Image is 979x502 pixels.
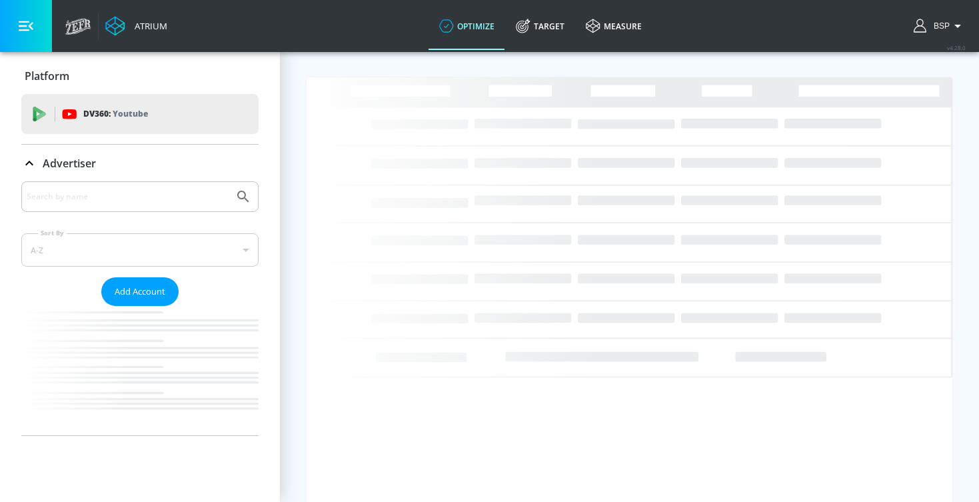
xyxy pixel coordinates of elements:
[101,277,179,306] button: Add Account
[429,2,505,50] a: optimize
[25,69,69,83] p: Platform
[505,2,575,50] a: Target
[83,107,148,121] p: DV360:
[21,145,259,182] div: Advertiser
[947,44,966,51] span: v 4.28.0
[914,18,966,34] button: BSP
[21,233,259,267] div: A-Z
[27,188,229,205] input: Search by name
[43,156,96,171] p: Advertiser
[21,57,259,95] div: Platform
[928,21,950,31] span: login as: bsp_linking@zefr.com
[113,107,148,121] p: Youtube
[21,306,259,435] nav: list of Advertiser
[21,94,259,134] div: DV360: Youtube
[21,181,259,435] div: Advertiser
[115,284,165,299] span: Add Account
[38,229,67,237] label: Sort By
[129,20,167,32] div: Atrium
[575,2,652,50] a: measure
[105,16,167,36] a: Atrium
